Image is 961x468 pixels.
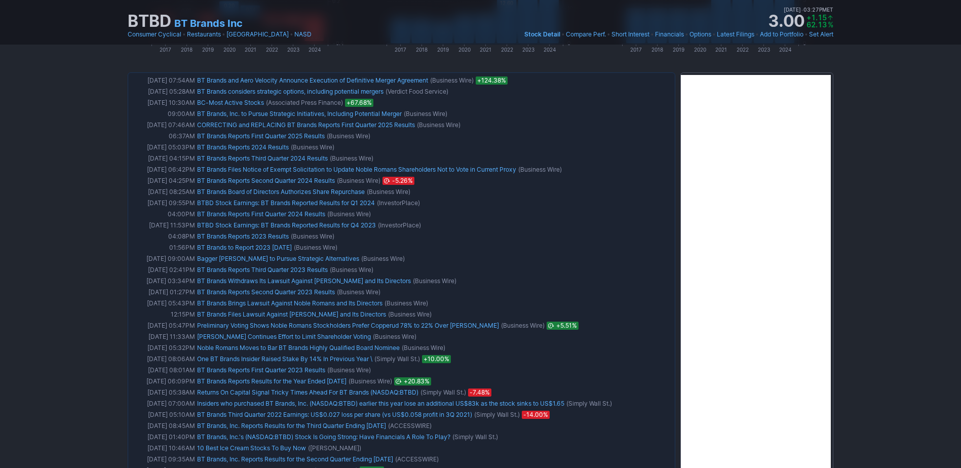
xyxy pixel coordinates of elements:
[130,175,196,186] td: [DATE] 04:25PM
[130,298,196,309] td: [DATE] 05:43PM
[290,29,293,40] span: •
[327,131,370,141] span: (Business Wire)
[197,110,402,118] a: BT Brands, Inc. to Pursue Strategic Initiatives, Including Potential Merger
[197,355,372,363] a: One BT Brands Insider Raised Stake By 14% In Previous Year \
[689,29,711,40] a: Options
[130,320,196,331] td: [DATE] 05:47PM
[474,410,520,420] span: (Simply Wall St.)
[266,98,343,108] span: (Associated Press Finance)
[458,47,471,53] text: 2020
[130,108,196,120] td: 09:00AM
[197,388,418,396] a: Returns On Capital Signal Tricky Times Ahead For BT Brands (NASDAQ:BTBD)
[291,231,334,242] span: (Business Wire)
[395,454,439,464] span: (ACCESSWIRE)
[607,29,610,40] span: •
[197,76,428,84] a: BT Brands and Aero Velocity Announce Execution of Definitive Merger Agreement
[327,365,371,375] span: (Business Wire)
[197,322,499,329] a: Preliminary Voting Shows Noble Romans Stockholders Prefer Copperud 78% to 22% Over [PERSON_NAME]
[712,29,716,40] span: •
[566,29,606,40] a: Compare Perf.
[197,88,383,95] a: BT Brands considers strategic options, including potential mergers
[385,298,428,308] span: (Business Wire)
[715,47,727,53] text: 2021
[197,444,306,452] a: 10 Best Ice Cream Stocks To Buy Now
[130,443,196,454] td: [DATE] 10:46AM
[673,47,684,53] text: 2019
[197,411,472,418] a: BT Brands Third Quarter 2022 Earnings: US$0.027 loss per share (vs US$0.058 profit in 3Q 2021)
[803,40,806,46] text: 0
[187,29,221,40] a: Restaurants
[128,67,475,72] img: nic2x2.gif
[197,188,365,196] a: BT Brands Board of Directors Authorizes Share Repurchase
[197,244,292,251] a: BT Brands to Report 2023 [DATE]
[266,47,278,53] text: 2022
[130,198,196,209] td: [DATE] 09:55PM
[197,310,386,318] a: BT Brands Files Lawsuit Against [PERSON_NAME] and Its Directors
[130,376,196,387] td: [DATE] 06:09PM
[768,13,804,29] strong: 3.00
[422,355,451,363] span: +10.00%
[130,365,196,376] td: [DATE] 08:01AM
[291,142,334,152] span: (Business Wire)
[736,47,748,53] text: 2022
[611,29,649,40] a: Short Interest
[130,398,196,409] td: [DATE] 07:00AM
[197,143,289,151] a: BT Brands Reports 2024 Results
[524,30,560,38] span: Stock Detail
[468,388,491,397] span: -7.48%
[130,231,196,242] td: 04:08PM
[476,76,508,85] span: +124.38%
[630,47,642,53] text: 2017
[337,176,380,186] span: (Business Wire)
[130,131,196,142] td: 06:37AM
[828,20,833,29] span: %
[345,99,373,107] span: +67.68%
[130,209,196,220] td: 04:00PM
[130,331,196,342] td: [DATE] 11:33AM
[197,288,335,296] a: BT Brands Reports Second Quarter 2023 Results
[294,243,337,253] span: (Business Wire)
[650,29,654,40] span: •
[309,47,321,53] text: 2024
[174,16,243,30] a: BT Brands Inc
[197,277,411,285] a: BT Brands Withdraws Its Lawsuit Against [PERSON_NAME] and Its Directors
[501,47,513,53] text: 2022
[130,86,196,97] td: [DATE] 05:28AM
[222,29,225,40] span: •
[130,342,196,354] td: [DATE] 05:32PM
[374,354,420,364] span: (Simply Wall St.)
[197,154,328,162] a: BT Brands Reports Third Quarter 2024 Results
[420,387,466,398] span: (Simply Wall St.)
[755,29,759,40] span: •
[804,29,808,40] span: •
[308,443,361,453] span: ([PERSON_NAME])
[294,29,312,40] a: NASD
[806,20,827,29] span: 62.13
[801,5,803,14] span: •
[130,387,196,398] td: [DATE] 05:38AM
[395,47,406,53] text: 2017
[437,47,449,53] text: 2019
[402,343,445,353] span: (Business Wire)
[130,75,196,86] td: [DATE] 07:54AM
[480,47,491,53] text: 2021
[202,47,214,53] text: 2019
[197,344,400,352] a: Noble Romans Moves to Bar BT Brands Highly Qualified Board Nominee
[245,47,256,53] text: 2021
[760,29,803,40] a: Add to Portfolio
[181,47,193,53] text: 2018
[524,29,560,40] a: Stock Detail
[197,266,328,274] a: BT Brands Reports Third Quarter 2023 Results
[377,198,420,208] span: (InvestorPlace)
[130,287,196,298] td: [DATE] 01:27PM
[388,309,432,320] span: (Business Wire)
[809,29,833,40] a: Set Alert
[685,29,688,40] span: •
[566,399,612,409] span: (Simply Wall St.)
[430,75,474,86] span: (Business Wire)
[197,132,325,140] a: BT Brands Reports First Quarter 2025 Results
[197,400,564,407] a: Insiders who purchased BT Brands, Inc. (NASDAQ:BTBD) earlier this year lose an additional US$83k ...
[386,87,448,97] span: (Verdict Food Service)
[197,433,450,441] a: BT Brands, Inc.'s (NASDAQ:BTBD) Stock Is Going Strong: Have Financials A Role To Play?
[547,322,579,330] span: Jul 25, 2023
